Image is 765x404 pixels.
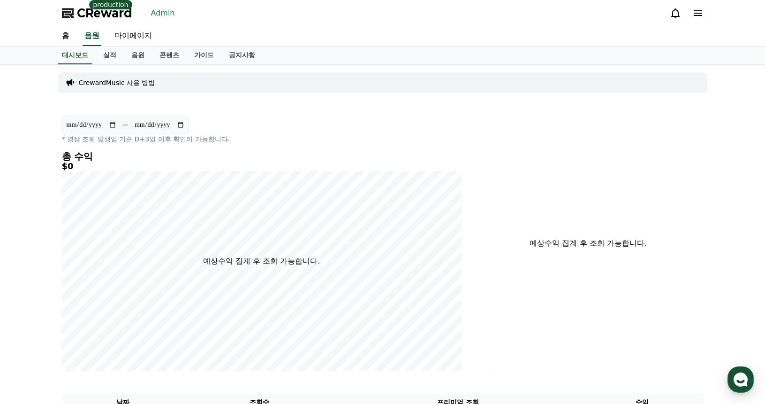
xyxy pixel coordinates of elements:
a: 마이페이지 [107,26,159,46]
span: CReward [77,6,132,21]
a: CrewardMusic 사용 방법 [79,78,155,87]
a: Admin [147,6,179,21]
a: 가이드 [187,47,221,64]
a: 실적 [96,47,124,64]
p: 예상수익 집계 후 조회 가능합니다. [496,238,681,249]
a: 음원 [83,26,101,46]
p: 예상수익 집계 후 조회 가능합니다. [203,256,320,267]
a: 콘텐츠 [152,47,187,64]
a: CReward [62,6,132,21]
a: 공지사항 [221,47,263,64]
h4: 총 수익 [62,151,462,162]
h5: $0 [62,162,462,171]
p: * 영상 조회 발생일 기준 D+3일 이후 확인이 가능합니다. [62,134,462,144]
a: 대시보드 [58,47,92,64]
a: 홈 [54,26,77,46]
p: ~ [122,119,129,131]
a: 음원 [124,47,152,64]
